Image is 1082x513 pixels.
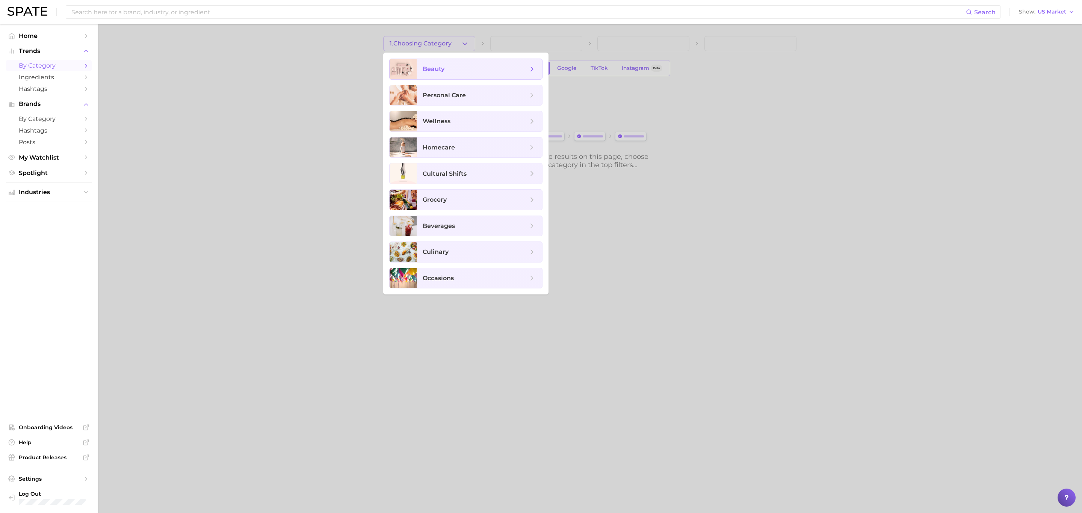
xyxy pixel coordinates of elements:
a: Ingredients [6,71,92,83]
span: beverages [423,222,455,229]
span: My Watchlist [19,154,79,161]
ul: 1.Choosing Category [383,53,549,294]
span: Settings [19,475,79,482]
span: Help [19,439,79,446]
button: Trends [6,45,92,57]
span: Onboarding Videos [19,424,79,431]
span: Trends [19,48,79,54]
a: Help [6,437,92,448]
span: beauty [423,65,444,72]
a: Home [6,30,92,42]
span: Search [974,9,996,16]
span: Home [19,32,79,39]
input: Search here for a brand, industry, or ingredient [71,6,966,18]
button: ShowUS Market [1017,7,1076,17]
a: Log out. Currently logged in with e-mail ashley.yukech@ros.com. [6,488,92,507]
span: Hashtags [19,127,79,134]
a: Hashtags [6,83,92,95]
a: Spotlight [6,167,92,179]
a: Hashtags [6,125,92,136]
span: cultural shifts [423,170,467,177]
span: Industries [19,189,79,196]
span: Posts [19,139,79,146]
button: Industries [6,187,92,198]
a: Product Releases [6,452,92,463]
span: culinary [423,248,449,255]
span: occasions [423,275,454,282]
span: Spotlight [19,169,79,177]
a: by Category [6,60,92,71]
span: by Category [19,62,79,69]
span: Brands [19,101,79,107]
span: by Category [19,115,79,122]
img: SPATE [8,7,47,16]
span: Ingredients [19,74,79,81]
span: personal care [423,92,466,99]
a: My Watchlist [6,152,92,163]
span: homecare [423,144,455,151]
span: Show [1019,10,1035,14]
span: grocery [423,196,447,203]
span: Hashtags [19,85,79,92]
span: Product Releases [19,454,79,461]
a: Settings [6,473,92,484]
a: Onboarding Videos [6,422,92,433]
span: US Market [1038,10,1066,14]
a: Posts [6,136,92,148]
a: by Category [6,113,92,125]
button: Brands [6,98,92,110]
span: wellness [423,118,450,125]
span: Log Out [19,490,86,497]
